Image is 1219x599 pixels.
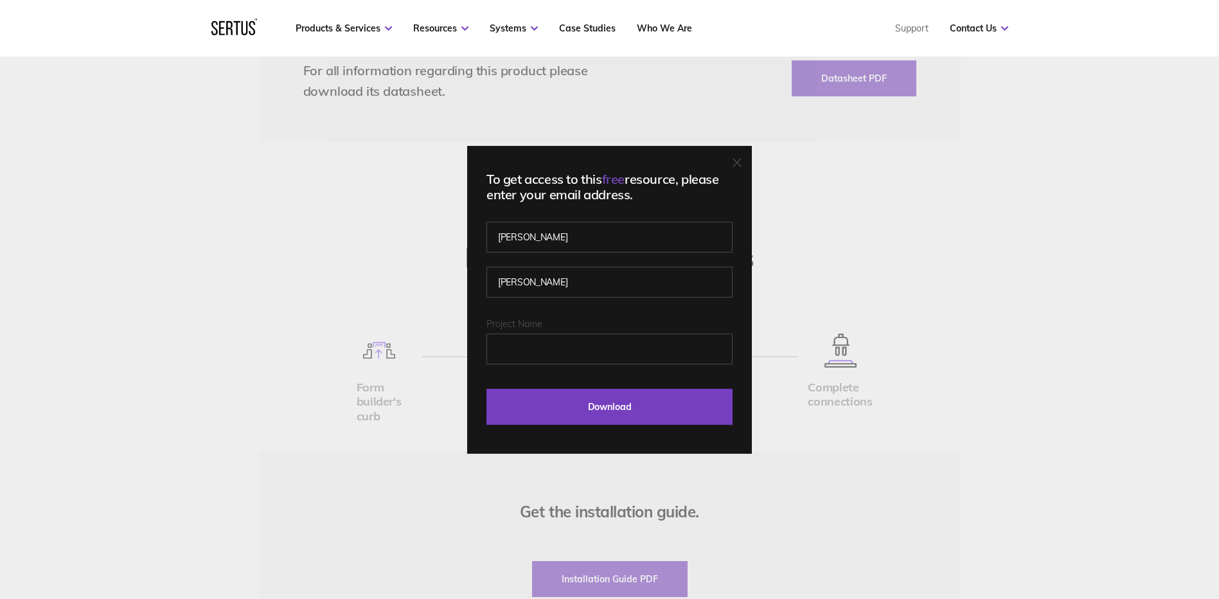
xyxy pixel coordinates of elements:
[950,22,1008,34] a: Contact Us
[486,172,733,202] div: To get access to this resource, please enter your email address.
[486,267,733,298] input: Last name*
[602,171,625,187] span: free
[486,318,542,330] span: Project Name
[637,22,692,34] a: Who We Are
[413,22,468,34] a: Resources
[559,22,616,34] a: Case Studies
[895,22,929,34] a: Support
[490,22,538,34] a: Systems
[486,389,733,425] input: Download
[486,222,733,253] input: First name*
[296,22,392,34] a: Products & Services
